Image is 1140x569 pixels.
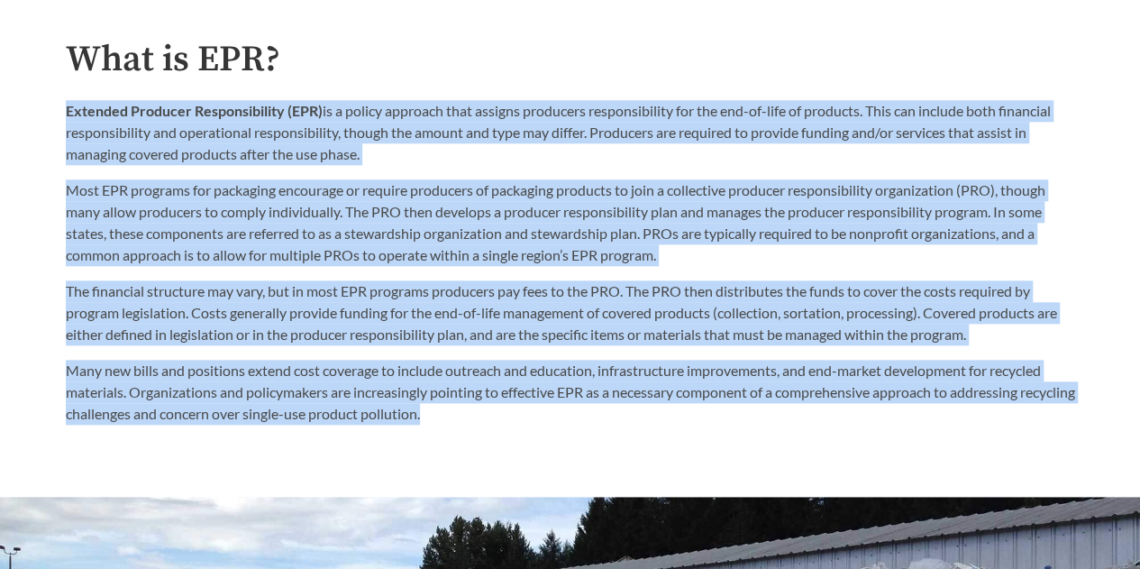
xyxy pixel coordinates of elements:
p: is a policy approach that assigns producers responsibility for the end-of-life of products. This ... [66,100,1075,165]
p: Many new bills and positions extend cost coverage to include outreach and education, infrastructu... [66,360,1075,425]
strong: Extended Producer Responsibility (EPR) [66,102,323,119]
p: The financial structure may vary, but in most EPR programs producers pay fees to the PRO. The PRO... [66,280,1075,345]
p: Most EPR programs for packaging encourage or require producers of packaging products to join a co... [66,179,1075,266]
h2: What is EPR? [66,40,1075,80]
